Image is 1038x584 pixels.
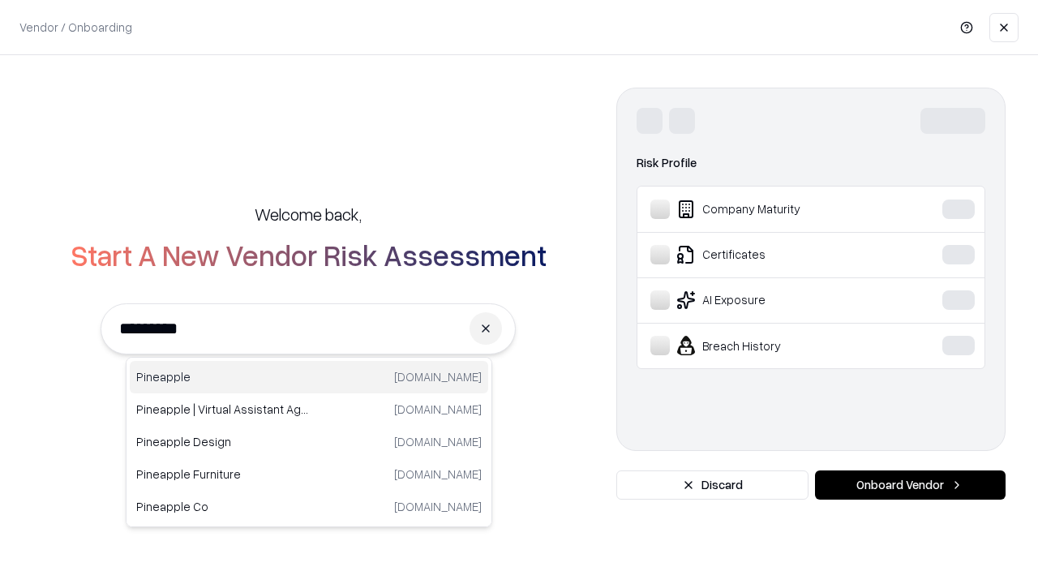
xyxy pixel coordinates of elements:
[136,466,309,483] p: Pineapple Furniture
[650,336,893,355] div: Breach History
[616,470,809,500] button: Discard
[126,357,492,527] div: Suggestions
[637,153,985,173] div: Risk Profile
[650,245,893,264] div: Certificates
[255,203,362,225] h5: Welcome back,
[394,401,482,418] p: [DOMAIN_NAME]
[394,368,482,385] p: [DOMAIN_NAME]
[136,401,309,418] p: Pineapple | Virtual Assistant Agency
[394,466,482,483] p: [DOMAIN_NAME]
[136,368,309,385] p: Pineapple
[136,498,309,515] p: Pineapple Co
[71,238,547,271] h2: Start A New Vendor Risk Assessment
[19,19,132,36] p: Vendor / Onboarding
[650,290,893,310] div: AI Exposure
[136,433,309,450] p: Pineapple Design
[650,200,893,219] div: Company Maturity
[394,498,482,515] p: [DOMAIN_NAME]
[394,433,482,450] p: [DOMAIN_NAME]
[815,470,1006,500] button: Onboard Vendor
